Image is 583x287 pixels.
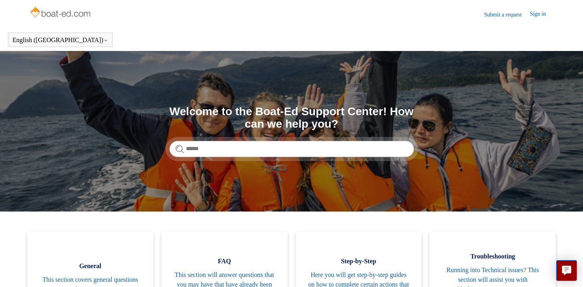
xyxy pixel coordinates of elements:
input: Search [169,141,414,157]
a: Submit a request [484,10,530,19]
a: Sign in [530,10,554,19]
h1: Welcome to the Boat-Ed Support Center! How can we help you? [169,106,414,130]
span: FAQ [173,256,276,266]
img: Boat-Ed Help Center home page [29,5,93,21]
span: Step-by-Step [308,256,410,266]
button: Live chat [556,260,577,281]
button: English ([GEOGRAPHIC_DATA]) [12,37,108,44]
span: Troubleshooting [442,252,544,261]
span: General [39,261,141,271]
